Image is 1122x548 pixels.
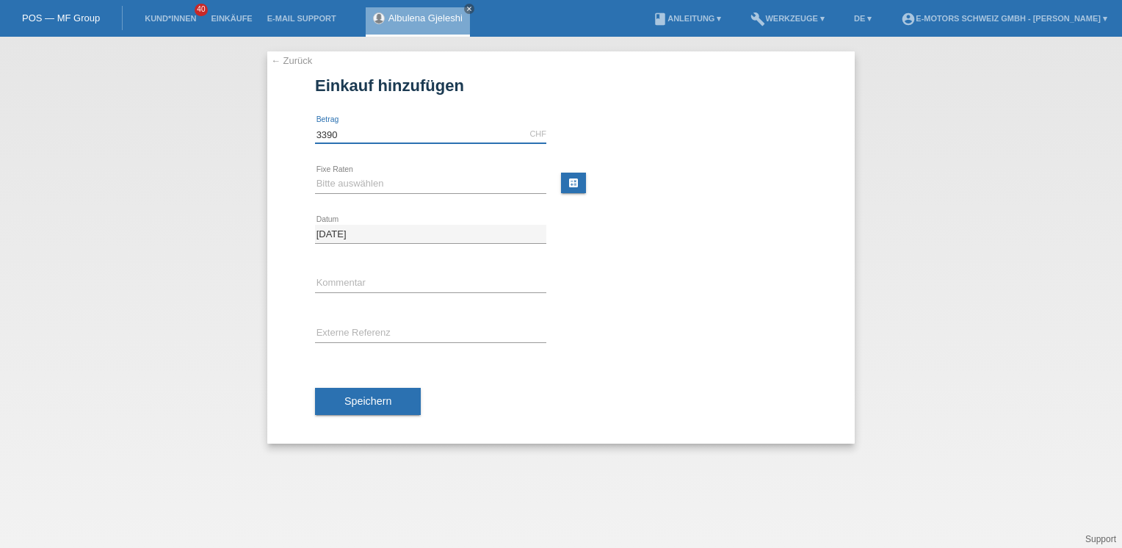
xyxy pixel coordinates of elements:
[847,14,879,23] a: DE ▾
[901,12,916,26] i: account_circle
[344,395,391,407] span: Speichern
[653,12,667,26] i: book
[271,55,312,66] a: ← Zurück
[894,14,1115,23] a: account_circleE-Motors Schweiz GmbH - [PERSON_NAME] ▾
[529,129,546,138] div: CHF
[561,173,586,193] a: calculate
[568,177,579,189] i: calculate
[195,4,208,16] span: 40
[22,12,100,24] a: POS — MF Group
[315,76,807,95] h1: Einkauf hinzufügen
[464,4,474,14] a: close
[260,14,344,23] a: E-Mail Support
[1085,534,1116,544] a: Support
[466,5,473,12] i: close
[388,12,463,24] a: Albulena Gjeleshi
[750,12,765,26] i: build
[743,14,832,23] a: buildWerkzeuge ▾
[203,14,259,23] a: Einkäufe
[645,14,728,23] a: bookAnleitung ▾
[137,14,203,23] a: Kund*innen
[315,388,421,416] button: Speichern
